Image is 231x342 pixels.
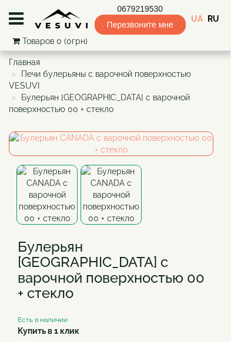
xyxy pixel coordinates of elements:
[18,325,79,337] label: Купить в 1 клик
[9,57,40,67] a: Главная
[81,165,142,225] img: Булерьян CANADA с варочной поверхностью 00 + стекло
[22,36,88,46] span: Товаров 0 (0грн)
[9,131,213,156] img: Булерьян CANADA с варочной поверхностью 00 + стекло
[191,14,203,23] a: UA
[9,93,190,114] span: Булерьян [GEOGRAPHIC_DATA] с варочной поверхностью 00 + стекло
[95,15,186,35] span: Перезвоните мне
[18,316,68,324] small: Есть в наличии
[9,69,191,90] a: Печи булерьяны с варочной поверхностью VESUVI
[16,165,78,225] img: Булерьян CANADA с варочной поверхностью 00 + стекло
[18,239,213,302] h1: Булерьян [GEOGRAPHIC_DATA] с варочной поверхностью 00 + стекло
[95,3,186,15] a: 0679219530
[207,14,219,23] a: RU
[35,9,89,29] img: content
[9,35,91,48] button: Товаров 0 (0грн)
